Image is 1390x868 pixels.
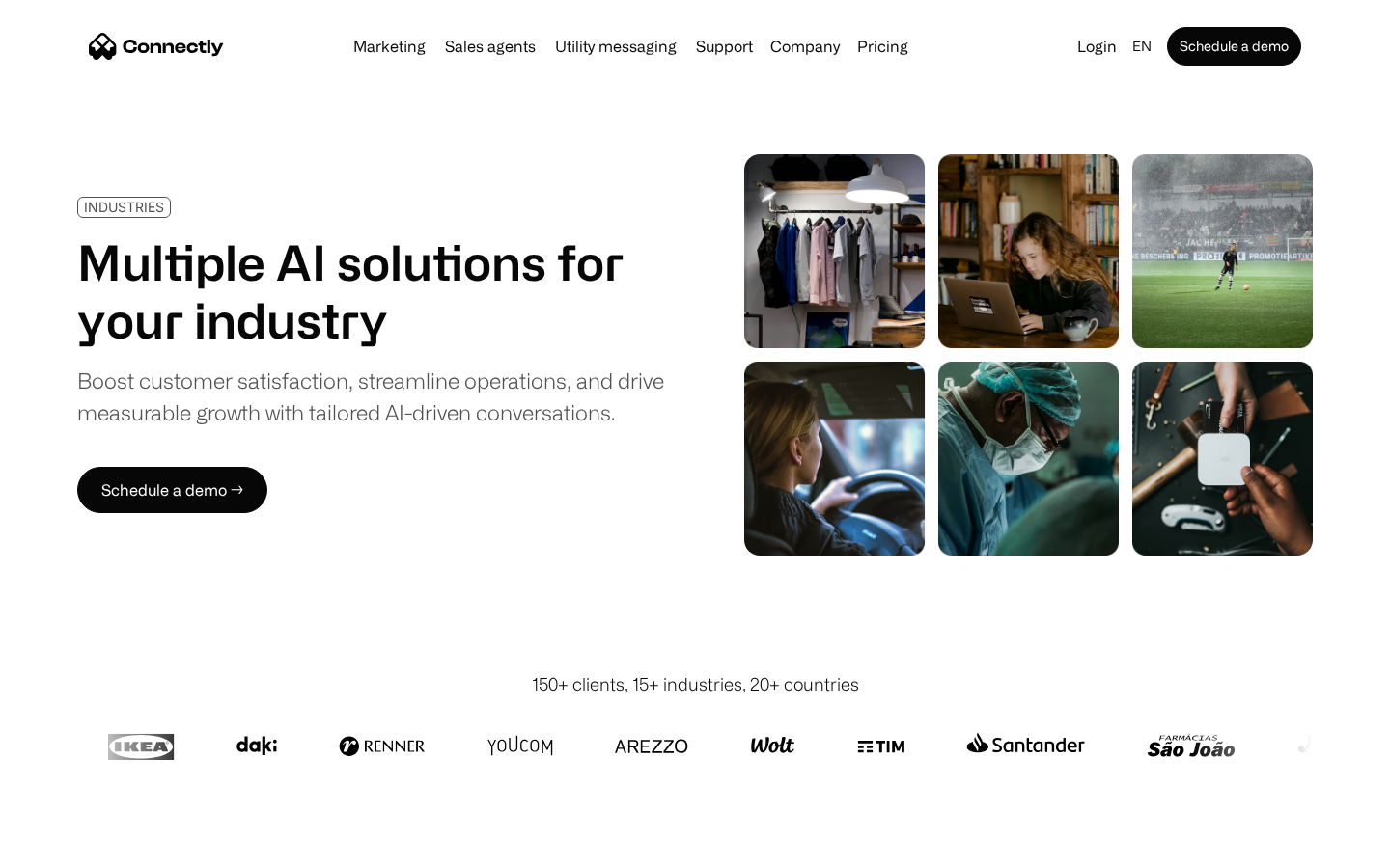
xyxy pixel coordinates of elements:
aside: Language selected: English [19,832,116,861]
div: INDUSTRIES [84,200,164,214]
a: Pricing [849,39,916,54]
a: Schedule a demo → [77,467,267,513]
h1: Multiple AI solutions for your industry [77,233,664,349]
a: Schedule a demo [1167,27,1301,66]
div: Company [770,33,840,60]
a: Sales agents [437,39,543,54]
a: Marketing [346,39,433,54]
div: 150+ clients, 15+ industries, 20+ countries [532,671,859,697]
div: Boost customer satisfaction, streamline operations, and drive measurable growth with tailored AI-... [77,365,664,428]
a: Login [1070,33,1125,60]
a: Utility messaging [547,39,684,54]
a: Support [688,39,761,54]
ul: Language list [39,834,116,861]
div: en [1132,33,1152,60]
